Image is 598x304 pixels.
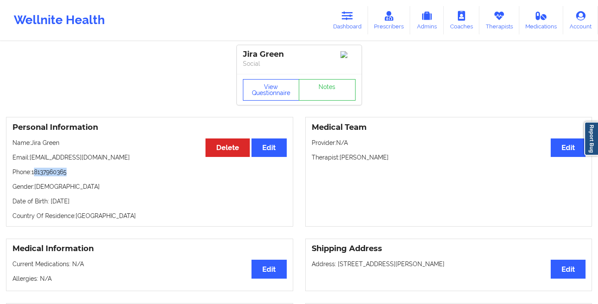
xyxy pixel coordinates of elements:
h3: Medical Information [12,244,287,254]
button: Edit [551,260,586,278]
div: Jira Green [243,49,356,59]
a: Therapists [479,6,519,34]
a: Report Bug [584,122,598,156]
p: Therapist: [PERSON_NAME] [312,153,586,162]
a: Dashboard [327,6,368,34]
a: Admins [410,6,444,34]
a: Prescribers [368,6,411,34]
p: Country Of Residence: [GEOGRAPHIC_DATA] [12,212,287,220]
button: Delete [205,138,250,157]
p: Gender: [DEMOGRAPHIC_DATA] [12,182,287,191]
button: Edit [251,138,286,157]
p: Date of Birth: [DATE] [12,197,287,206]
p: Provider: N/A [312,138,586,147]
p: Allergies: N/A [12,274,287,283]
p: Address: [STREET_ADDRESS][PERSON_NAME] [312,260,586,268]
a: Medications [519,6,564,34]
img: Image%2Fplaceholer-image.png [340,51,356,58]
a: Notes [299,79,356,101]
p: Current Medications: N/A [12,260,287,268]
a: Account [563,6,598,34]
p: Social [243,59,356,68]
button: Edit [551,138,586,157]
button: Edit [251,260,286,278]
p: Name: Jira Green [12,138,287,147]
h3: Medical Team [312,123,586,132]
p: Email: [EMAIL_ADDRESS][DOMAIN_NAME] [12,153,287,162]
p: Phone: 18137960365 [12,168,287,176]
a: Coaches [444,6,479,34]
button: View Questionnaire [243,79,300,101]
h3: Personal Information [12,123,287,132]
h3: Shipping Address [312,244,586,254]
